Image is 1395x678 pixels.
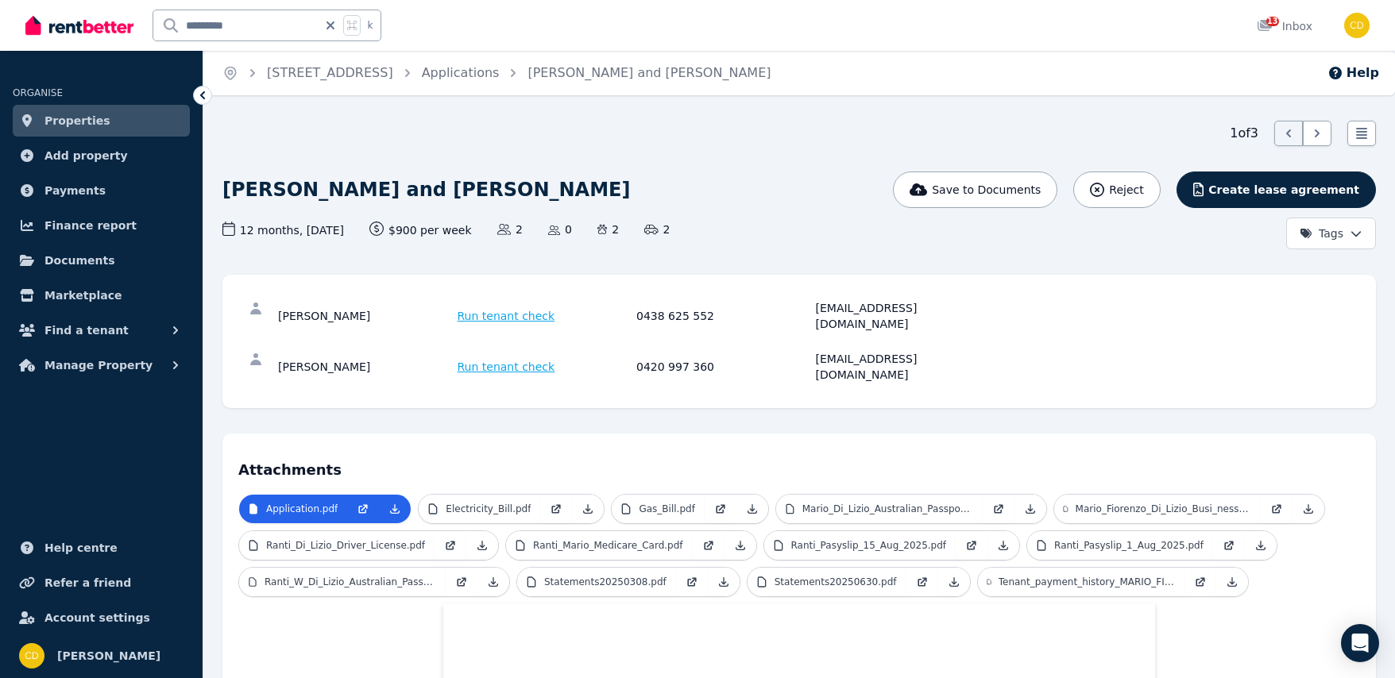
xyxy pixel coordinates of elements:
[13,175,190,206] a: Payments
[239,495,347,523] a: Application.pdf
[932,182,1041,198] span: Save to Documents
[222,177,630,202] h1: [PERSON_NAME] and [PERSON_NAME]
[1076,503,1251,515] p: Mario_Fiorenzo_Di_Lizio_Busi_nessCheqAcctPlus_043685855_31.pdf
[458,359,555,375] span: Run tenant check
[57,646,160,665] span: [PERSON_NAME]
[419,495,540,523] a: Electricity_Bill.pdf
[265,576,436,588] p: Ranti_W_Di_Lizio_Australian_Passport.pdf
[1327,64,1379,83] button: Help
[44,216,137,235] span: Finance report
[1344,13,1370,38] img: Chris Dimitropoulos
[544,576,667,588] p: Statements20250308.pdf
[1208,182,1359,198] span: Create lease agreement
[676,568,708,596] a: Open in new Tab
[987,531,1019,560] a: Download Attachment
[764,531,956,560] a: Ranti_Pasyslip_15_Aug_2025.pdf
[25,13,133,37] img: RentBetter
[13,314,190,346] button: Find a tenant
[1073,171,1160,208] button: Reject
[13,140,190,171] a: Add property
[644,222,670,237] span: 2
[446,568,477,596] a: Open in new Tab
[477,568,509,596] a: Download Attachment
[548,222,572,237] span: 0
[1109,182,1143,198] span: Reject
[791,539,947,552] p: Ranti_Pasyslip_15_Aug_2025.pdf
[1341,624,1379,662] div: Open Intercom Messenger
[267,65,393,80] a: [STREET_ADDRESS]
[435,531,466,560] a: Open in new Tab
[1230,124,1258,143] span: 1 of 3
[1184,568,1216,596] a: Open in new Tab
[1293,495,1324,523] a: Download Attachment
[446,503,531,515] p: Electricity_Bill.pdf
[983,495,1014,523] a: Open in new Tab
[466,531,498,560] a: Download Attachment
[239,568,446,596] a: Ranti_W_Di_Lizio_Australian_Passport.pdf
[1266,17,1279,26] span: 13
[19,643,44,668] img: Chris Dimitropoulos
[44,573,131,592] span: Refer a friend
[203,51,790,95] nav: Breadcrumb
[636,351,811,383] div: 0420 997 360
[239,531,435,560] a: Ranti_Di_Lizio_Driver_License.pdf
[13,602,190,634] a: Account settings
[1300,225,1343,241] span: Tags
[13,210,190,241] a: Finance report
[736,495,768,523] a: Download Attachment
[1054,539,1204,552] p: Ranti_Pasyslip_1_Aug_2025.pdf
[506,531,692,560] a: Ranti_Mario_Medicare_Card.pdf
[44,146,128,165] span: Add property
[893,171,1058,208] button: Save to Documents
[693,531,725,560] a: Open in new Tab
[266,539,425,552] p: Ranti_Di_Lizio_Driver_License.pdf
[705,495,736,523] a: Open in new Tab
[956,531,987,560] a: Open in new Tab
[517,568,676,596] a: Statements20250308.pdf
[13,567,190,599] a: Refer a friend
[938,568,970,596] a: Download Attachment
[458,308,555,324] span: Run tenant check
[978,568,1184,596] a: Tenant_payment_history_MARIO_FIORENZO_DI_LIZIO_AND_RANTI_W.pdf
[1286,218,1376,249] button: Tags
[44,321,129,340] span: Find a tenant
[278,300,453,332] div: [PERSON_NAME]
[572,495,604,523] a: Download Attachment
[1177,171,1376,208] button: Create lease agreement
[527,65,771,80] a: [PERSON_NAME] and [PERSON_NAME]
[999,576,1175,588] p: Tenant_payment_history_MARIO_FIORENZO_DI_LIZIO_AND_RANTI_W.pdf
[497,222,523,237] span: 2
[1014,495,1046,523] a: Download Attachment
[44,111,110,130] span: Properties
[816,351,991,383] div: [EMAIL_ADDRESS][DOMAIN_NAME]
[222,222,344,238] span: 12 months , [DATE]
[1257,18,1312,34] div: Inbox
[44,538,118,557] span: Help centre
[13,349,190,381] button: Manage Property
[44,181,106,200] span: Payments
[1261,495,1293,523] a: Open in new Tab
[278,351,453,383] div: [PERSON_NAME]
[1216,568,1248,596] a: Download Attachment
[725,531,756,560] a: Download Attachment
[1027,531,1213,560] a: Ranti_Pasyslip_1_Aug_2025.pdf
[775,576,897,588] p: Statements20250630.pdf
[597,222,619,237] span: 2
[13,245,190,276] a: Documents
[266,503,338,515] p: Application.pdf
[422,65,500,80] a: Applications
[816,300,991,332] div: [EMAIL_ADDRESS][DOMAIN_NAME]
[748,568,906,596] a: Statements20250630.pdf
[612,495,704,523] a: Gas_Bill.pdf
[13,105,190,137] a: Properties
[639,503,694,515] p: Gas_Bill.pdf
[238,449,1360,481] h4: Attachments
[708,568,740,596] a: Download Attachment
[13,87,63,98] span: ORGANISE
[44,608,150,627] span: Account settings
[367,19,373,32] span: k
[1054,495,1261,523] a: Mario_Fiorenzo_Di_Lizio_Busi_nessCheqAcctPlus_043685855_31.pdf
[369,222,472,238] span: $900 per week
[44,356,153,375] span: Manage Property
[44,286,122,305] span: Marketplace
